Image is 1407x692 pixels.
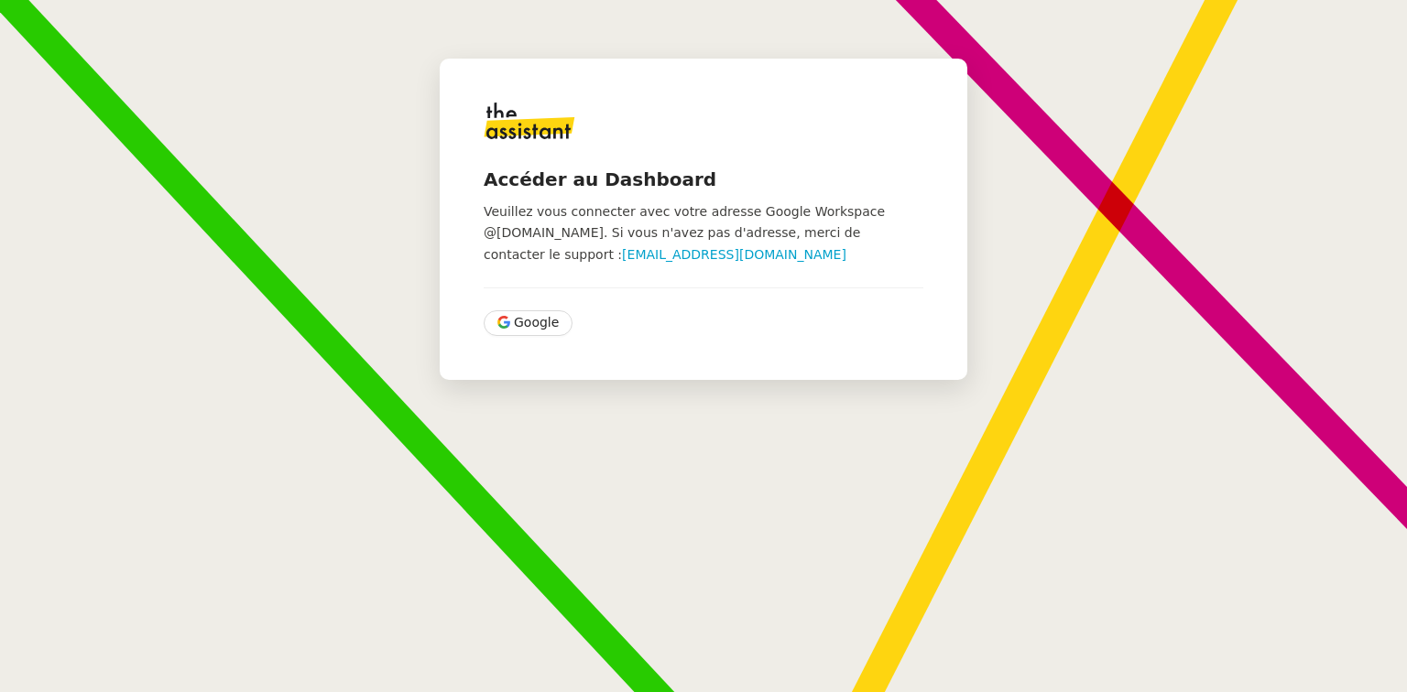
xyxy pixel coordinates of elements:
[484,310,573,336] button: Google
[484,103,575,139] img: logo
[622,247,846,262] a: [EMAIL_ADDRESS][DOMAIN_NAME]
[484,204,885,262] span: Veuillez vous connecter avec votre adresse Google Workspace @[DOMAIN_NAME]. Si vous n'avez pas d'...
[514,312,559,333] span: Google
[484,167,923,192] h4: Accéder au Dashboard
